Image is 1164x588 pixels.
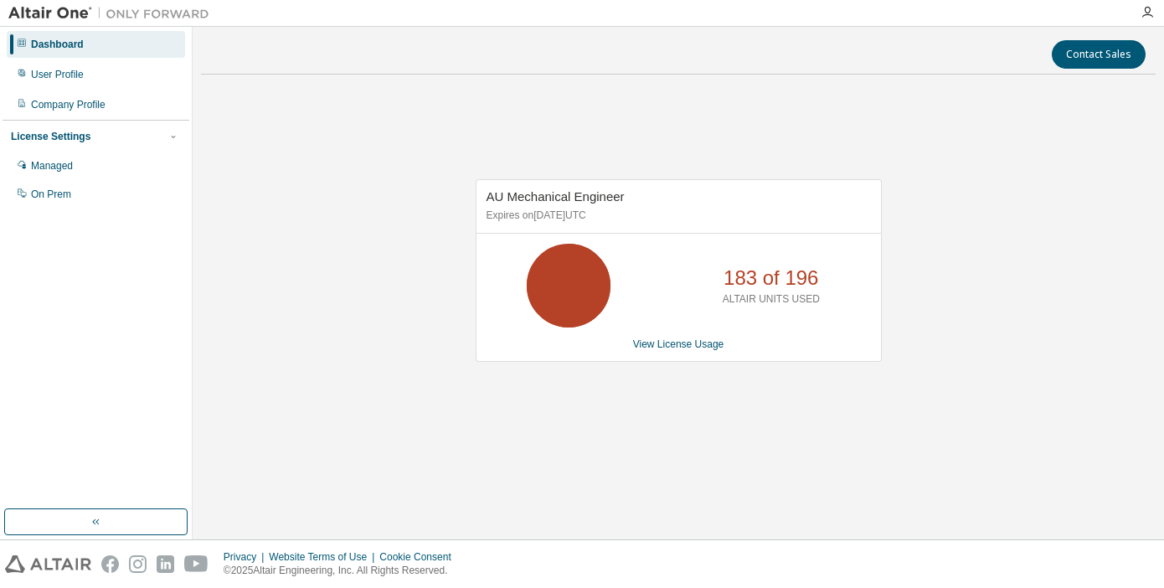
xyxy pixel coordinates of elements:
[129,555,147,573] img: instagram.svg
[5,555,91,573] img: altair_logo.svg
[31,188,71,201] div: On Prem
[31,38,84,51] div: Dashboard
[157,555,174,573] img: linkedin.svg
[31,98,106,111] div: Company Profile
[11,130,90,143] div: License Settings
[379,550,461,564] div: Cookie Consent
[8,5,218,22] img: Altair One
[1052,40,1146,69] button: Contact Sales
[633,338,724,350] a: View License Usage
[184,555,209,573] img: youtube.svg
[224,550,269,564] div: Privacy
[723,292,820,307] p: ALTAIR UNITS USED
[269,550,379,564] div: Website Terms of Use
[487,189,625,204] span: AU Mechanical Engineer
[224,564,461,578] p: © 2025 Altair Engineering, Inc. All Rights Reserved.
[31,68,84,81] div: User Profile
[487,209,867,223] p: Expires on [DATE] UTC
[101,555,119,573] img: facebook.svg
[31,159,73,173] div: Managed
[724,264,818,292] p: 183 of 196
